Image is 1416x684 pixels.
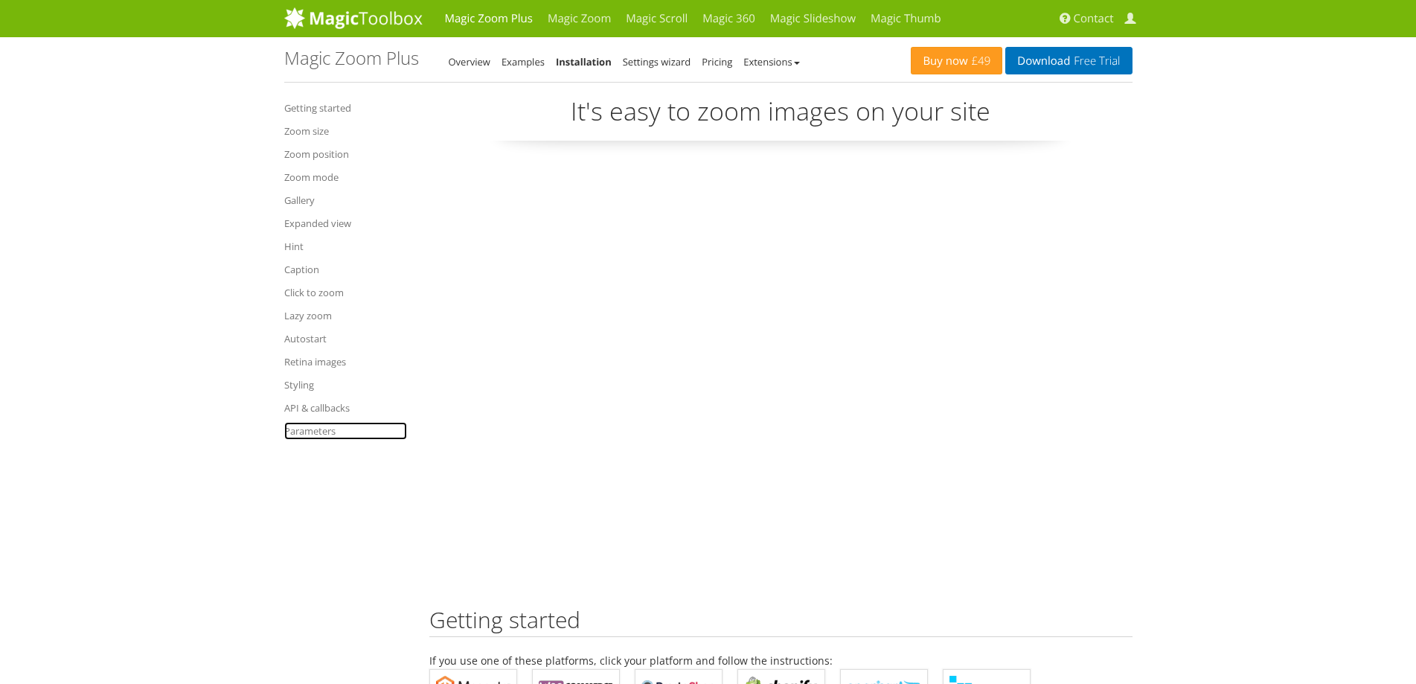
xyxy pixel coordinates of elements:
[556,55,612,68] a: Installation
[284,330,407,348] a: Autostart
[502,55,545,68] a: Examples
[284,284,407,301] a: Click to zoom
[449,55,490,68] a: Overview
[284,237,407,255] a: Hint
[284,145,407,163] a: Zoom position
[284,191,407,209] a: Gallery
[284,168,407,186] a: Zoom mode
[623,55,691,68] a: Settings wizard
[702,55,732,68] a: Pricing
[1005,47,1132,74] a: DownloadFree Trial
[284,7,423,29] img: MagicToolbox.com - Image tools for your website
[743,55,799,68] a: Extensions
[284,214,407,232] a: Expanded view
[429,94,1133,141] p: It's easy to zoom images on your site
[284,353,407,371] a: Retina images
[284,261,407,278] a: Caption
[284,48,419,68] h1: Magic Zoom Plus
[1074,11,1114,26] span: Contact
[968,55,991,67] span: £49
[429,607,1133,637] h2: Getting started
[284,422,407,440] a: Parameters
[284,307,407,325] a: Lazy zoom
[284,399,407,417] a: API & callbacks
[284,99,407,117] a: Getting started
[1070,55,1120,67] span: Free Trial
[284,376,407,394] a: Styling
[284,122,407,140] a: Zoom size
[911,47,1002,74] a: Buy now£49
